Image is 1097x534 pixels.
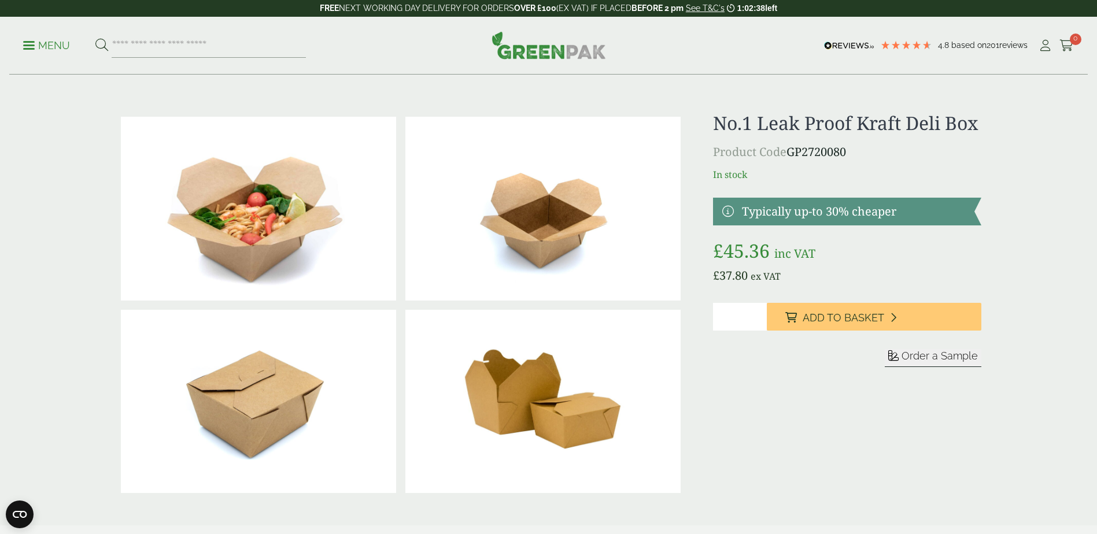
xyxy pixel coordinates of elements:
[999,40,1028,50] span: reviews
[713,268,719,283] span: £
[765,3,777,13] span: left
[121,117,396,301] img: No 1 Deli Box With Prawn Noodles
[492,31,606,59] img: GreenPak Supplies
[713,112,981,134] h1: No.1 Leak Proof Kraft Deli Box
[713,268,748,283] bdi: 37.80
[767,303,981,331] button: Add to Basket
[713,168,981,181] p: In stock
[880,40,932,50] div: 4.79 Stars
[824,42,874,50] img: REVIEWS.io
[121,310,396,494] img: Deli Box No1 Closed
[713,238,723,263] span: £
[774,246,815,261] span: inc VAT
[938,40,951,50] span: 4.8
[1038,40,1052,51] i: My Account
[631,3,684,13] strong: BEFORE 2 pm
[514,3,556,13] strong: OVER £100
[320,3,339,13] strong: FREE
[1070,34,1081,45] span: 0
[737,3,765,13] span: 1:02:38
[803,311,884,324] span: Add to Basket
[23,39,70,53] p: Menu
[951,40,987,50] span: Based on
[713,143,981,161] p: GP2720080
[751,270,781,283] span: ex VAT
[23,39,70,50] a: Menu
[902,350,978,362] span: Order a Sample
[885,349,981,367] button: Order a Sample
[987,40,999,50] span: 201
[405,310,681,494] img: No.1 Leak Proof Kraft Deli Box Full Case Of 0
[6,500,34,528] button: Open CMP widget
[686,3,725,13] a: See T&C's
[713,144,786,160] span: Product Code
[1059,37,1074,54] a: 0
[1059,40,1074,51] i: Cart
[713,238,770,263] bdi: 45.36
[405,117,681,301] img: Deli Box No1 Open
